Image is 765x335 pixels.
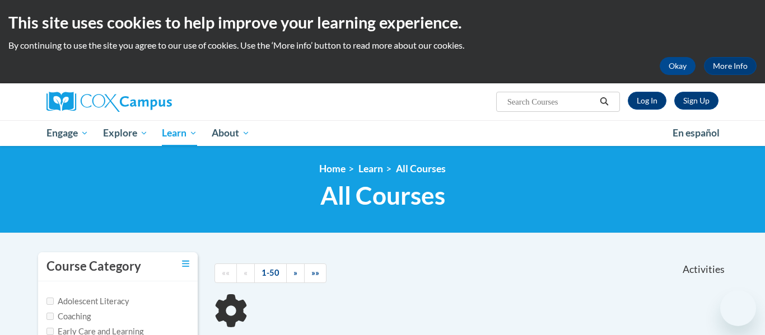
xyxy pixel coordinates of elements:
[39,120,96,146] a: Engage
[212,126,250,140] span: About
[358,163,383,174] a: Learn
[286,263,305,283] a: Next
[396,163,446,174] a: All Courses
[704,57,757,75] a: More Info
[319,163,346,174] a: Home
[46,328,54,335] input: Checkbox for Options
[236,263,255,283] a: Previous
[665,121,727,145] a: En español
[96,120,155,146] a: Explore
[673,127,720,139] span: En español
[46,258,141,275] h3: Course Category
[214,263,237,283] a: Begining
[596,95,613,108] button: Search
[304,263,326,283] a: End
[320,181,445,210] span: All Courses
[46,92,172,112] img: Cox Campus
[222,268,230,277] span: ««
[720,290,756,326] iframe: Button to launch messaging window
[204,120,257,146] a: About
[674,92,719,110] a: Register
[46,126,88,140] span: Engage
[254,263,287,283] a: 1-50
[46,310,91,323] label: Coaching
[182,258,189,270] a: Toggle collapse
[46,92,259,112] a: Cox Campus
[293,268,297,277] span: »
[46,313,54,320] input: Checkbox for Options
[46,298,54,305] input: Checkbox for Options
[30,120,735,146] div: Main menu
[628,92,666,110] a: Log In
[103,126,148,140] span: Explore
[506,95,596,108] input: Search Courses
[155,120,204,146] a: Learn
[8,11,757,34] h2: This site uses cookies to help improve your learning experience.
[8,39,757,51] p: By continuing to use the site you agree to our use of cookies. Use the ‘More info’ button to read...
[46,295,129,308] label: Adolescent Literacy
[660,57,696,75] button: Okay
[162,126,197,140] span: Learn
[244,268,248,277] span: «
[311,268,319,277] span: »»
